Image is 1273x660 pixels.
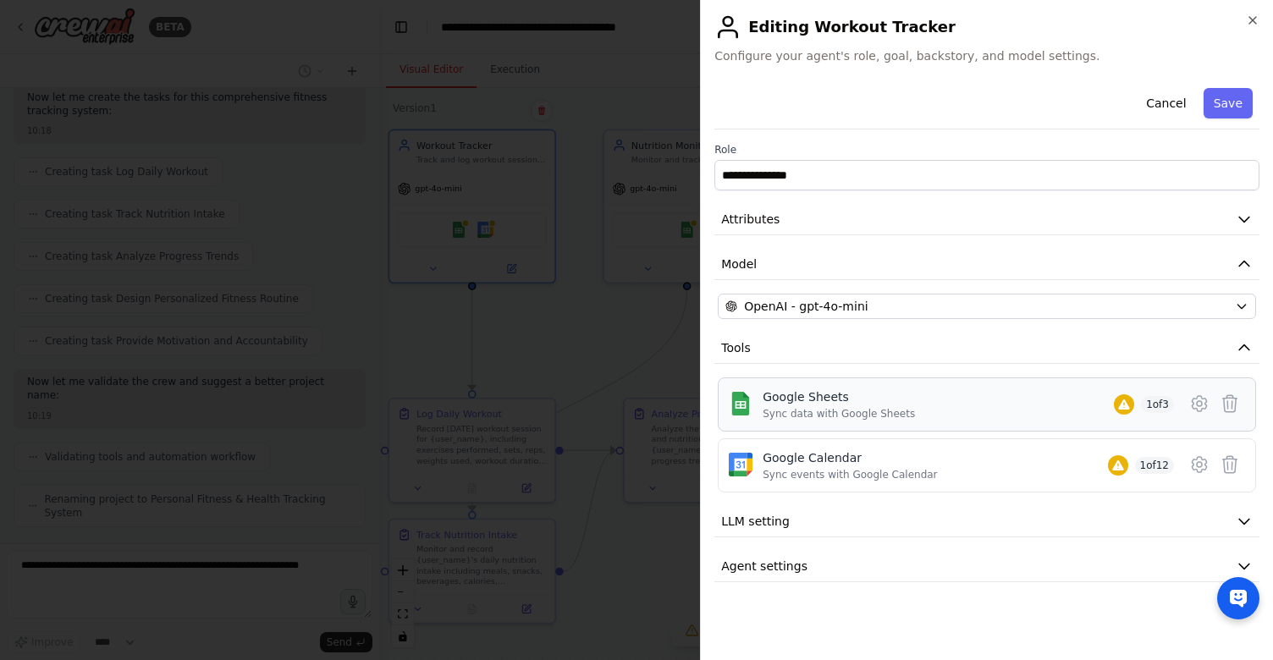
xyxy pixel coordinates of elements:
[763,407,915,421] div: Sync data with Google Sheets
[714,249,1259,280] button: Model
[721,513,790,530] span: LLM setting
[763,388,915,405] div: Google Sheets
[763,468,937,481] div: Sync events with Google Calendar
[718,294,1256,319] button: OpenAI - gpt-4o-mini
[721,558,807,575] span: Agent settings
[744,298,868,315] span: OpenAI - gpt-4o-mini
[1135,457,1175,474] span: 1 of 12
[721,211,780,228] span: Attributes
[1141,396,1174,413] span: 1 of 3
[1136,88,1196,118] button: Cancel
[714,143,1259,157] label: Role
[714,506,1259,537] button: LLM setting
[721,256,757,272] span: Model
[1215,449,1245,480] button: Delete tool
[1204,88,1253,118] button: Save
[714,47,1259,64] span: Configure your agent's role, goal, backstory, and model settings.
[729,453,752,476] img: Google Calendar
[1184,449,1215,480] button: Configure tool
[1215,388,1245,419] button: Delete tool
[714,551,1259,582] button: Agent settings
[714,333,1259,364] button: Tools
[721,339,751,356] span: Tools
[714,204,1259,235] button: Attributes
[1184,388,1215,419] button: Configure tool
[763,449,937,466] div: Google Calendar
[729,392,752,415] img: Google Sheets
[714,14,1259,41] h2: Editing Workout Tracker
